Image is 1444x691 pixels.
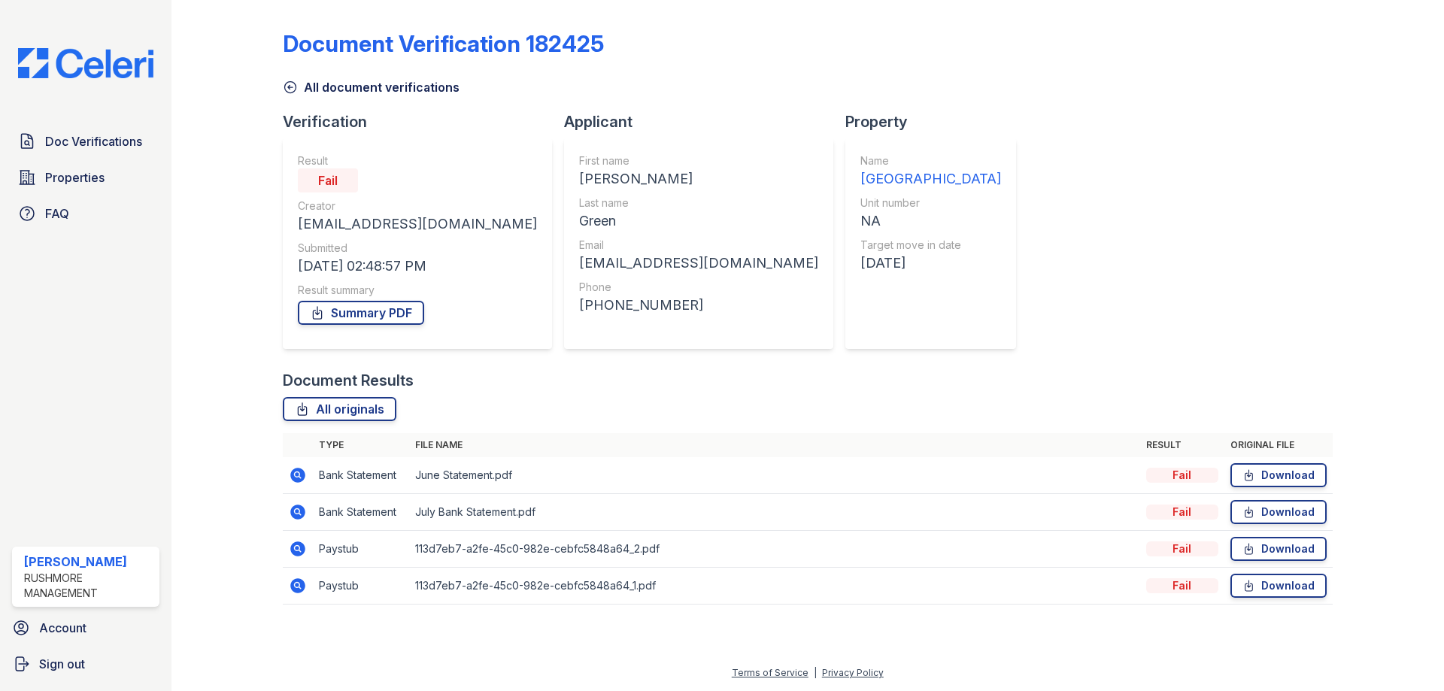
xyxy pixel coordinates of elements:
div: Creator [298,199,537,214]
div: NA [860,211,1001,232]
td: July Bank Statement.pdf [409,494,1140,531]
div: Fail [1146,578,1218,593]
div: Result summary [298,283,537,298]
a: Doc Verifications [12,126,159,156]
td: June Statement.pdf [409,457,1140,494]
span: Doc Verifications [45,132,142,150]
div: | [814,667,817,678]
img: CE_Logo_Blue-a8612792a0a2168367f1c8372b55b34899dd931a85d93a1a3d3e32e68fde9ad4.png [6,48,165,78]
div: Last name [579,195,818,211]
a: Properties [12,162,159,192]
a: Terms of Service [732,667,808,678]
td: 113d7eb7-a2fe-45c0-982e-cebfc5848a64_2.pdf [409,531,1140,568]
th: Type [313,433,409,457]
td: Paystub [313,568,409,605]
td: 113d7eb7-a2fe-45c0-982e-cebfc5848a64_1.pdf [409,568,1140,605]
td: Bank Statement [313,494,409,531]
a: Summary PDF [298,301,424,325]
div: [DATE] [860,253,1001,274]
a: Sign out [6,649,165,679]
th: Result [1140,433,1224,457]
span: Account [39,619,86,637]
div: First name [579,153,818,168]
a: FAQ [12,199,159,229]
div: [PHONE_NUMBER] [579,295,818,316]
div: Verification [283,111,564,132]
div: Fail [1146,468,1218,483]
span: Sign out [39,655,85,673]
div: [EMAIL_ADDRESS][DOMAIN_NAME] [579,253,818,274]
div: Email [579,238,818,253]
div: Submitted [298,241,537,256]
a: Download [1230,574,1327,598]
div: Property [845,111,1028,132]
div: Phone [579,280,818,295]
span: FAQ [45,205,69,223]
div: Target move in date [860,238,1001,253]
a: Name [GEOGRAPHIC_DATA] [860,153,1001,189]
div: Document Verification 182425 [283,30,604,57]
div: Fail [1146,505,1218,520]
div: Fail [1146,541,1218,556]
a: All originals [283,397,396,421]
a: Download [1230,537,1327,561]
div: Fail [298,168,358,192]
div: Rushmore Management [24,571,153,601]
div: Green [579,211,818,232]
div: Name [860,153,1001,168]
th: File name [409,433,1140,457]
div: [EMAIL_ADDRESS][DOMAIN_NAME] [298,214,537,235]
div: [PERSON_NAME] [24,553,153,571]
div: Unit number [860,195,1001,211]
div: [PERSON_NAME] [579,168,818,189]
div: Result [298,153,537,168]
div: Document Results [283,370,414,391]
a: Privacy Policy [822,667,884,678]
div: [DATE] 02:48:57 PM [298,256,537,277]
a: All document verifications [283,78,460,96]
div: [GEOGRAPHIC_DATA] [860,168,1001,189]
div: Applicant [564,111,845,132]
a: Download [1230,463,1327,487]
span: Properties [45,168,105,186]
a: Account [6,613,165,643]
a: Download [1230,500,1327,524]
td: Bank Statement [313,457,409,494]
td: Paystub [313,531,409,568]
th: Original file [1224,433,1333,457]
